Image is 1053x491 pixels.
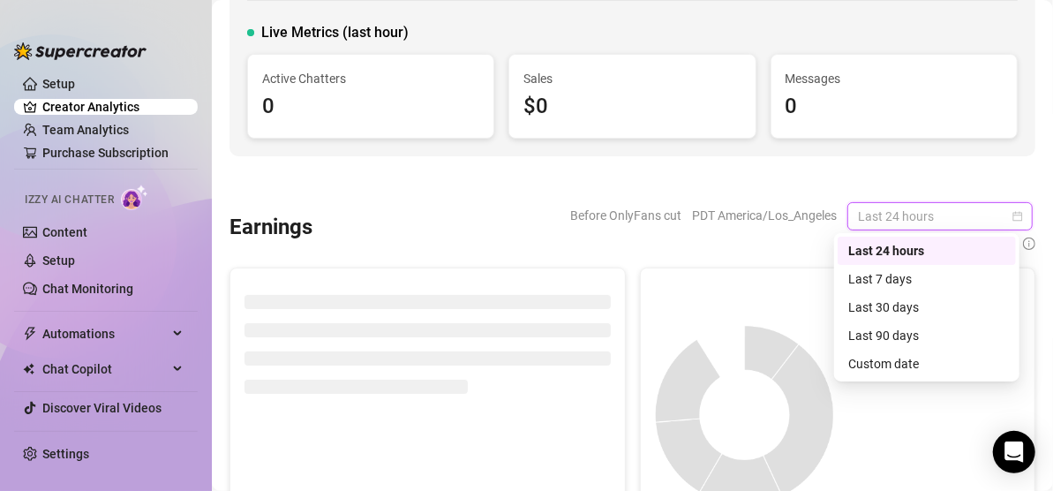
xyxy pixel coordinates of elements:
img: Chat Copilot [23,363,34,375]
div: Last 7 days [848,269,1005,289]
span: Automations [42,320,168,348]
h3: Earnings [229,214,312,242]
a: Creator Analytics [42,93,184,121]
span: Izzy AI Chatter [25,192,114,208]
div: Last 90 days [838,321,1016,350]
div: Custom date [838,350,1016,378]
div: Last 24 hours [838,237,1016,265]
span: Last 24 hours [858,203,1022,230]
div: $0 [523,90,741,124]
a: Setup [42,253,75,268]
a: Content [42,225,87,239]
span: thunderbolt [23,327,37,341]
span: Before OnlyFans cut [570,202,681,229]
span: Live Metrics (last hour) [261,22,409,43]
a: Chat Monitoring [42,282,133,296]
div: 0 [786,90,1003,124]
a: Team Analytics [42,123,129,137]
span: PDT America/Los_Angeles [692,202,837,229]
span: Active Chatters [262,69,479,88]
a: Settings [42,447,89,461]
div: Last 7 days [838,265,1016,293]
div: 0 [262,90,479,124]
a: Discover Viral Videos [42,401,162,415]
div: Last 24 hours [848,241,1005,261]
a: Purchase Subscription [42,146,169,160]
div: Custom date [848,354,1005,374]
span: Chat Copilot [42,355,168,383]
span: Sales [523,69,741,88]
div: Last 90 days [848,326,1005,345]
a: Setup [42,77,75,91]
span: calendar [1012,211,1023,222]
span: Messages [786,69,1003,88]
div: Last 30 days [848,298,1005,317]
img: AI Chatter [121,185,148,210]
img: logo-BBDzfeDw.svg [14,42,147,60]
span: info-circle [1023,234,1035,253]
div: Last 30 days [838,293,1016,321]
div: Open Intercom Messenger [993,431,1035,473]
